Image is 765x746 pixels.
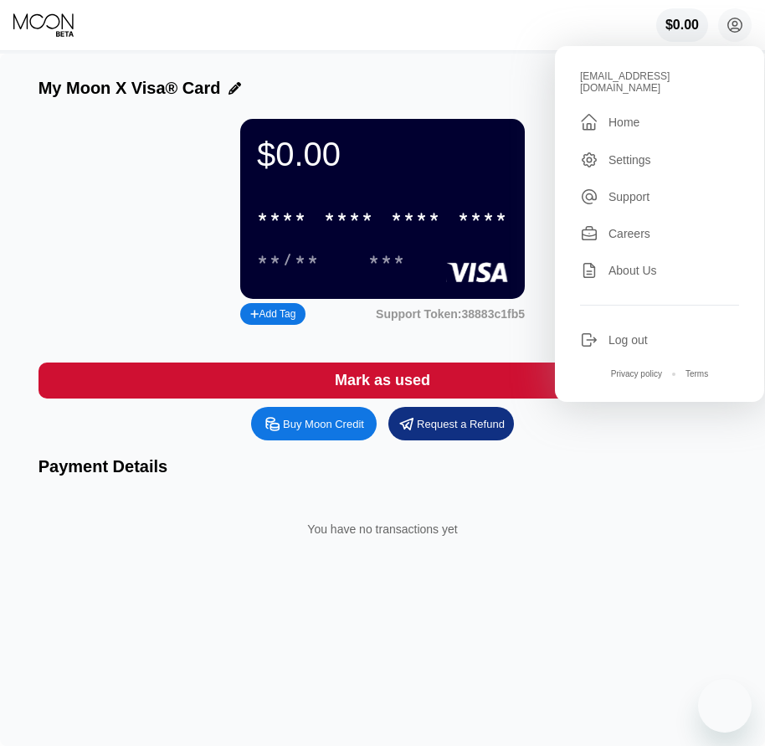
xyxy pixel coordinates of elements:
[39,79,221,98] div: My Moon X Visa® Card
[335,371,430,390] div: Mark as used
[580,112,739,132] div: Home
[685,369,708,378] div: Terms
[580,112,598,132] div: 
[52,506,714,553] div: You have no transactions yet
[250,308,295,320] div: Add Tag
[388,407,514,440] div: Request a Refund
[580,261,739,280] div: About Us
[608,333,648,347] div: Log out
[39,457,727,476] div: Payment Details
[608,116,639,129] div: Home
[580,151,739,169] div: Settings
[580,331,739,349] div: Log out
[39,363,727,399] div: Mark as used
[283,417,364,431] div: Buy Moon Credit
[376,307,525,321] div: Support Token:38883c1fb5
[580,70,739,94] div: [EMAIL_ADDRESS][DOMAIN_NAME]
[376,307,525,321] div: Support Token: 38883c1fb5
[580,188,739,206] div: Support
[251,407,377,440] div: Buy Moon Credit
[257,136,508,173] div: $0.00
[665,18,699,33] div: $0.00
[240,303,305,325] div: Add Tag
[608,153,651,167] div: Settings
[608,227,650,240] div: Careers
[417,417,505,431] div: Request a Refund
[698,679,752,733] iframe: Button to launch messaging window
[580,224,739,243] div: Careers
[656,8,708,42] div: $0.00
[611,369,662,378] div: Privacy policy
[608,264,657,277] div: About Us
[608,190,649,203] div: Support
